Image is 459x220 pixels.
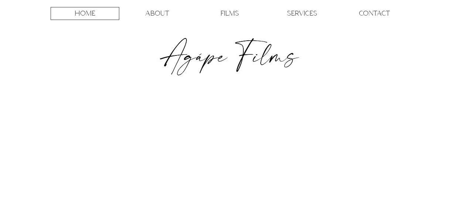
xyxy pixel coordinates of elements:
p: HOME [75,7,95,20]
p: CONTACT [359,7,390,20]
nav: Site [49,7,411,20]
p: ABOUT [145,7,169,20]
a: FILMS [195,7,264,20]
a: SERVICES [268,7,336,20]
p: FILMS [220,7,239,20]
p: SERVICES [287,7,317,20]
a: CONTACT [340,7,409,20]
a: ABOUT [123,7,192,20]
a: HOME [51,7,119,20]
